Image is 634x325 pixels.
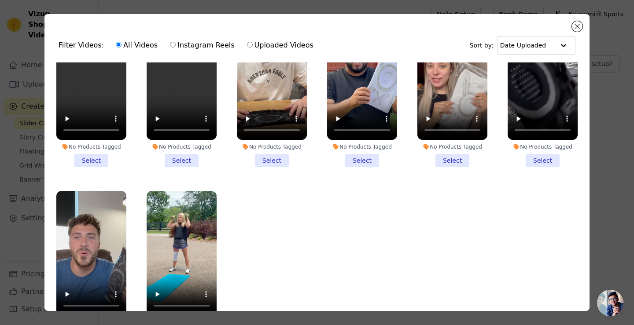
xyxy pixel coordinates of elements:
[247,40,314,51] label: Uploaded Videos
[56,143,126,150] div: No Products Tagged
[417,143,487,150] div: No Products Tagged
[237,143,307,150] div: No Products Tagged
[470,36,576,55] div: Sort by:
[115,40,158,51] label: All Videos
[508,143,578,150] div: No Products Tagged
[170,40,235,51] label: Instagram Reels
[59,35,318,55] div: Filter Videos:
[147,143,217,150] div: No Products Tagged
[597,290,623,316] div: 开放式聊天
[572,21,582,32] button: Close modal
[327,143,397,150] div: No Products Tagged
